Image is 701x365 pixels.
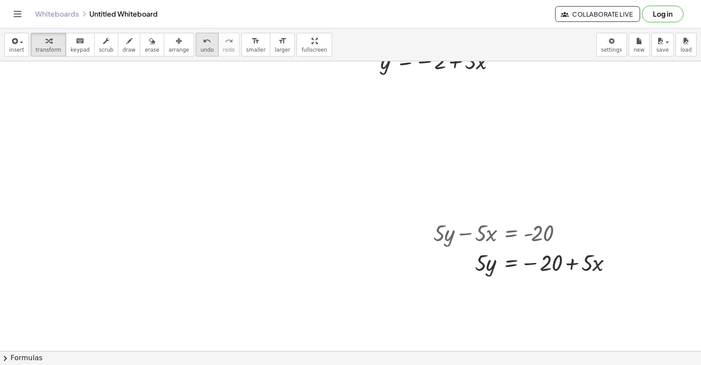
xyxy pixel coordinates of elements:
[225,36,233,46] i: redo
[246,47,266,53] span: smaller
[66,33,95,56] button: keyboardkeypad
[11,7,25,21] button: Toggle navigation
[596,33,627,56] button: settings
[31,33,66,56] button: transform
[301,47,327,53] span: fullscreen
[223,47,235,53] span: redo
[218,33,240,56] button: redoredo
[241,33,270,56] button: format_sizesmaller
[629,33,650,56] button: new
[99,47,113,53] span: scrub
[278,36,287,46] i: format_size
[9,47,24,53] span: insert
[35,47,61,53] span: transform
[71,47,90,53] span: keypad
[94,33,118,56] button: scrub
[201,47,214,53] span: undo
[196,33,219,56] button: undoundo
[35,10,79,18] a: Whiteboards
[203,36,211,46] i: undo
[123,47,136,53] span: draw
[164,33,194,56] button: arrange
[601,47,622,53] span: settings
[251,36,260,46] i: format_size
[140,33,164,56] button: erase
[676,33,697,56] button: load
[297,33,332,56] button: fullscreen
[4,33,29,56] button: insert
[656,47,669,53] span: save
[642,6,683,22] button: Log in
[275,47,290,53] span: larger
[76,36,84,46] i: keyboard
[118,33,141,56] button: draw
[634,47,644,53] span: new
[270,33,295,56] button: format_sizelarger
[555,6,640,22] button: Collaborate Live
[145,47,159,53] span: erase
[680,47,692,53] span: load
[563,10,633,18] span: Collaborate Live
[651,33,674,56] button: save
[169,47,189,53] span: arrange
